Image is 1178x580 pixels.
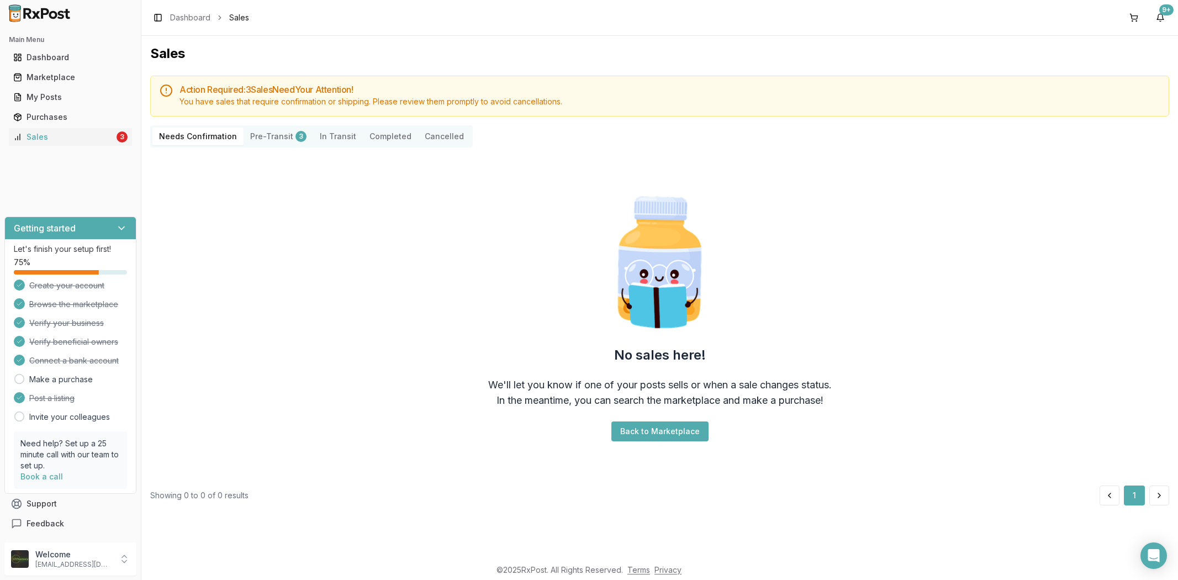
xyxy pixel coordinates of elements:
[29,336,118,347] span: Verify beneficial owners
[13,112,128,123] div: Purchases
[27,518,64,529] span: Feedback
[11,550,29,568] img: User avatar
[13,52,128,63] div: Dashboard
[4,4,75,22] img: RxPost Logo
[9,107,132,127] a: Purchases
[29,280,104,291] span: Create your account
[627,565,650,574] a: Terms
[29,318,104,329] span: Verify your business
[418,128,471,145] button: Cancelled
[29,299,118,310] span: Browse the marketplace
[13,72,128,83] div: Marketplace
[363,128,418,145] button: Completed
[4,128,136,146] button: Sales3
[179,85,1160,94] h5: Action Required: 3 Sale s Need Your Attention!
[1124,486,1145,505] button: 1
[229,12,249,23] span: Sales
[611,421,709,441] button: Back to Marketplace
[313,128,363,145] button: In Transit
[29,374,93,385] a: Make a purchase
[4,49,136,66] button: Dashboard
[14,244,127,255] p: Let's finish your setup first!
[117,131,128,143] div: 3
[1140,542,1167,569] div: Open Intercom Messenger
[14,257,30,268] span: 75 %
[152,128,244,145] button: Needs Confirmation
[1159,4,1174,15] div: 9+
[150,490,249,501] div: Showing 0 to 0 of 0 results
[4,514,136,534] button: Feedback
[170,12,210,23] a: Dashboard
[20,438,120,471] p: Need help? Set up a 25 minute call with our team to set up.
[614,346,706,364] h2: No sales here!
[1151,9,1169,27] button: 9+
[4,88,136,106] button: My Posts
[29,412,110,423] a: Invite your colleagues
[9,87,132,107] a: My Posts
[488,377,832,393] div: We'll let you know if one of your posts sells or when a sale changes status.
[589,192,731,333] img: Smart Pill Bottle
[4,108,136,126] button: Purchases
[496,393,823,408] div: In the meantime, you can search the marketplace and make a purchase!
[13,131,114,143] div: Sales
[9,35,132,44] h2: Main Menu
[9,48,132,67] a: Dashboard
[150,45,1169,62] h1: Sales
[29,393,75,404] span: Post a listing
[13,92,128,103] div: My Posts
[4,68,136,86] button: Marketplace
[170,12,249,23] nav: breadcrumb
[179,96,1160,107] div: You have sales that require confirmation or shipping. Please review them promptly to avoid cancel...
[35,549,112,560] p: Welcome
[35,560,112,569] p: [EMAIL_ADDRESS][DOMAIN_NAME]
[9,127,132,147] a: Sales3
[29,355,119,366] span: Connect a bank account
[14,222,76,235] h3: Getting started
[295,131,307,142] div: 3
[20,472,63,481] a: Book a call
[654,565,682,574] a: Privacy
[9,67,132,87] a: Marketplace
[244,128,313,145] button: Pre-Transit
[4,494,136,514] button: Support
